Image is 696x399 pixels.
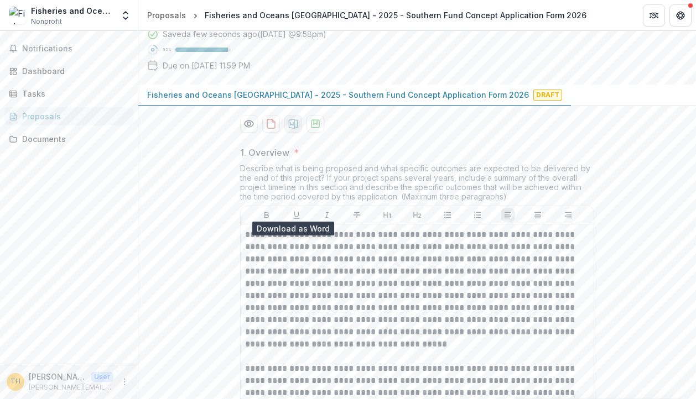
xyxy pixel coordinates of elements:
[262,115,280,133] button: download-proposal
[4,85,133,103] a: Tasks
[350,208,363,222] button: Strike
[29,371,86,382] p: [PERSON_NAME]
[441,208,454,222] button: Bullet List
[381,208,394,222] button: Heading 1
[307,115,324,133] button: download-proposal
[31,5,113,17] div: Fisheries and Oceans [GEOGRAPHIC_DATA]
[91,372,113,382] p: User
[143,7,190,23] a: Proposals
[22,133,124,145] div: Documents
[163,46,171,54] p: 95 %
[22,65,124,77] div: Dashboard
[533,90,562,101] span: Draft
[31,17,62,27] span: Nonprofit
[205,9,586,21] div: Fisheries and Oceans [GEOGRAPHIC_DATA] - 2025 - Southern Fund Concept Application Form 2026
[22,111,124,122] div: Proposals
[501,208,515,222] button: Align Left
[240,164,594,206] div: Describe what is being proposed and what specific outcomes are expected to be delivered by the en...
[240,115,258,133] button: Preview 38278924-b84d-4710-ab78-7fc598cc7335-0.pdf
[411,208,424,222] button: Heading 2
[643,4,665,27] button: Partners
[29,382,113,392] p: [PERSON_NAME][EMAIL_ADDRESS][PERSON_NAME][DOMAIN_NAME]
[240,146,289,159] p: 1. Overview
[163,60,250,71] p: Due on [DATE] 11:59 PM
[4,130,133,148] a: Documents
[320,208,334,222] button: Italicize
[147,89,529,101] p: Fisheries and Oceans [GEOGRAPHIC_DATA] - 2025 - Southern Fund Concept Application Form 2026
[669,4,692,27] button: Get Help
[143,7,591,23] nav: breadcrumb
[163,28,326,40] div: Saved a few seconds ago ( [DATE] @ 9:58pm )
[290,208,303,222] button: Underline
[22,88,124,99] div: Tasks
[562,208,575,222] button: Align Right
[531,208,544,222] button: Align Center
[260,208,273,222] button: Bold
[118,375,131,389] button: More
[11,378,20,385] div: Timothy Healy
[118,4,133,27] button: Open entity switcher
[4,40,133,57] button: Notifications
[4,107,133,125] a: Proposals
[4,62,133,80] a: Dashboard
[22,44,129,54] span: Notifications
[9,7,27,24] img: Fisheries and Oceans Canada
[471,208,484,222] button: Ordered List
[284,115,302,133] button: download-proposal
[147,9,186,21] div: Proposals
